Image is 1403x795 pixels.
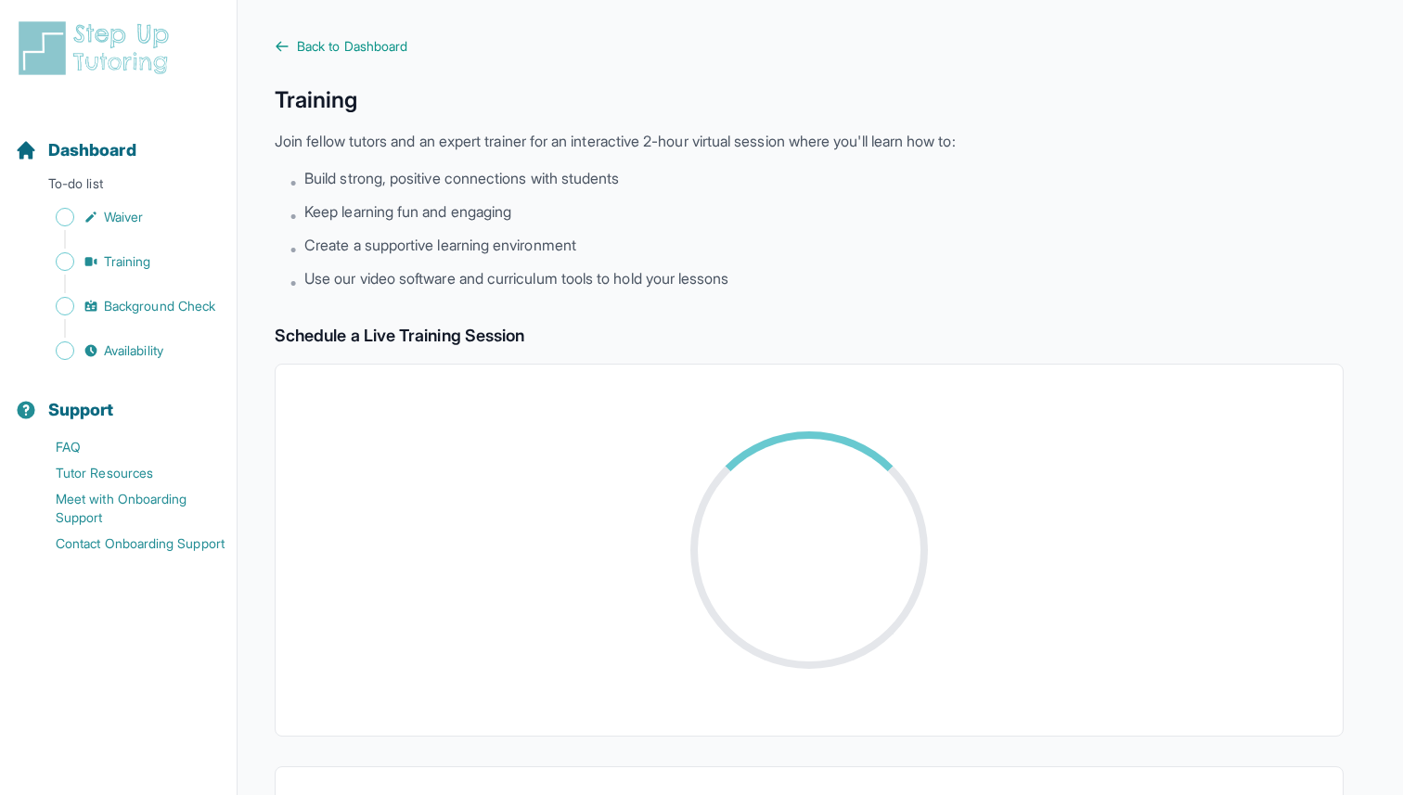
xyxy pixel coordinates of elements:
[104,297,215,315] span: Background Check
[15,19,180,78] img: logo
[15,137,136,163] a: Dashboard
[48,137,136,163] span: Dashboard
[15,434,237,460] a: FAQ
[275,85,1344,115] h1: Training
[304,234,576,256] span: Create a supportive learning environment
[15,486,237,531] a: Meet with Onboarding Support
[104,252,151,271] span: Training
[7,108,229,171] button: Dashboard
[275,130,1344,152] p: Join fellow tutors and an expert trainer for an interactive 2-hour virtual session where you'll l...
[290,237,297,260] span: •
[290,271,297,293] span: •
[15,338,237,364] a: Availability
[104,341,163,360] span: Availability
[15,531,237,557] a: Contact Onboarding Support
[15,460,237,486] a: Tutor Resources
[297,37,407,56] span: Back to Dashboard
[48,397,114,423] span: Support
[15,249,237,275] a: Training
[15,293,237,319] a: Background Check
[275,37,1344,56] a: Back to Dashboard
[290,204,297,226] span: •
[104,208,143,226] span: Waiver
[290,171,297,193] span: •
[275,323,1344,349] h2: Schedule a Live Training Session
[7,174,229,200] p: To-do list
[304,167,619,189] span: Build strong, positive connections with students
[7,367,229,430] button: Support
[304,200,511,223] span: Keep learning fun and engaging
[304,267,728,289] span: Use our video software and curriculum tools to hold your lessons
[15,204,237,230] a: Waiver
